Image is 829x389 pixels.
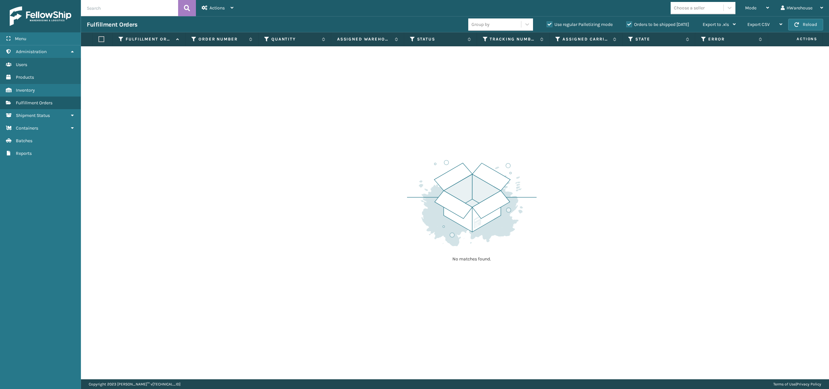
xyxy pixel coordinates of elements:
label: State [635,36,683,42]
label: Tracking Number [490,36,537,42]
label: Orders to be shipped [DATE] [626,22,689,27]
span: Administration [16,49,47,54]
img: logo [10,6,71,26]
div: Choose a seller [674,5,705,11]
div: | [773,379,821,389]
label: Assigned Warehouse [337,36,392,42]
label: Status [417,36,464,42]
button: Reload [788,19,823,30]
span: Actions [210,5,225,11]
span: Reports [16,151,32,156]
span: Shipment Status [16,113,50,118]
label: Assigned Carrier Service [562,36,610,42]
label: Error [708,36,755,42]
span: Containers [16,125,38,131]
span: Batches [16,138,32,143]
label: Fulfillment Order Id [126,36,173,42]
label: Quantity [271,36,319,42]
label: Use regular Palletizing mode [547,22,613,27]
a: Terms of Use [773,382,796,386]
a: Privacy Policy [797,382,821,386]
h3: Fulfillment Orders [87,21,137,29]
span: Actions [770,34,821,44]
span: Fulfillment Orders [16,100,52,106]
span: Users [16,62,27,67]
span: Mode [745,5,756,11]
span: Export to .xls [703,22,729,27]
span: Menu [15,36,26,41]
div: Group by [471,21,490,28]
label: Order Number [199,36,246,42]
span: Export CSV [747,22,770,27]
p: Copyright 2023 [PERSON_NAME]™ v [TECHNICAL_ID] [89,379,180,389]
span: Products [16,74,34,80]
span: Inventory [16,87,35,93]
